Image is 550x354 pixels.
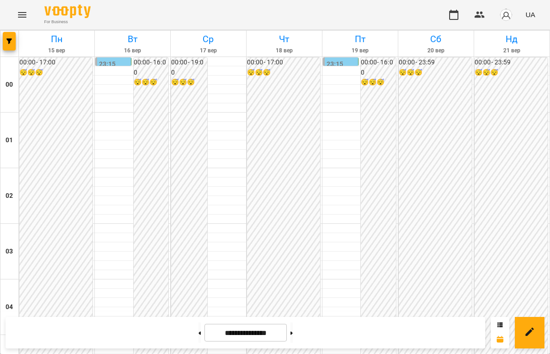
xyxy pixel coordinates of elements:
h6: 00:00 - 23:59 [399,57,472,68]
h6: Чт [248,32,321,46]
h6: Пн [20,32,93,46]
h6: 16 вер [96,46,169,55]
h6: 😴😴😴 [19,68,93,78]
h6: Пт [324,32,396,46]
h6: Нд [476,32,548,46]
h6: 01 [6,135,13,145]
h6: 18 вер [248,46,321,55]
button: UA [522,6,539,23]
h6: 20 вер [400,46,472,55]
h6: 00:00 - 16:00 [134,57,169,77]
h6: 00:00 - 19:00 [171,57,207,77]
h6: 😴😴😴 [361,77,396,88]
h6: 03 [6,247,13,257]
h6: Ср [172,32,245,46]
h6: 00 [6,80,13,90]
h6: Вт [96,32,169,46]
h6: 19 вер [324,46,396,55]
label: 23:15 [327,59,344,70]
span: For Business [44,19,91,25]
h6: 00:00 - 23:59 [475,57,548,68]
h6: 😴😴😴 [134,77,169,88]
h6: Сб [400,32,472,46]
h6: 17 вер [172,46,245,55]
img: avatar_s.png [500,8,513,21]
h6: 21 вер [476,46,548,55]
h6: 00:00 - 17:00 [19,57,93,68]
h6: 😴😴😴 [475,68,548,78]
h6: 02 [6,191,13,201]
h6: 😴😴😴 [399,68,472,78]
h6: 04 [6,302,13,312]
h6: 😴😴😴 [171,77,207,88]
h6: 😴😴😴 [247,68,320,78]
h6: 00:00 - 16:00 [361,57,396,77]
h6: 15 вер [20,46,93,55]
h6: 00:00 - 17:00 [247,57,320,68]
span: UA [525,10,535,19]
img: Voopty Logo [44,5,91,18]
label: 23:15 [99,59,116,70]
button: Menu [11,4,33,26]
